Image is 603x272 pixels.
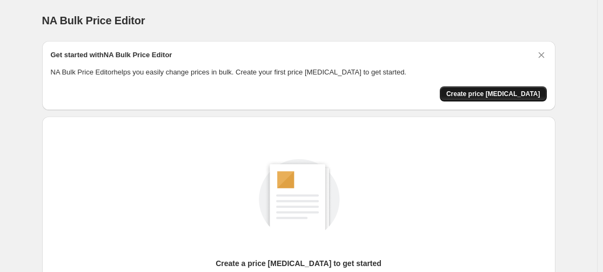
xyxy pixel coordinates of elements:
button: Create price change job [440,86,547,101]
p: Create a price [MEDICAL_DATA] to get started [216,258,381,269]
span: NA Bulk Price Editor [42,15,145,26]
button: Dismiss card [536,50,547,60]
h2: Get started with NA Bulk Price Editor [51,50,172,60]
p: NA Bulk Price Editor helps you easily change prices in bulk. Create your first price [MEDICAL_DAT... [51,67,547,78]
span: Create price [MEDICAL_DATA] [446,90,540,98]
